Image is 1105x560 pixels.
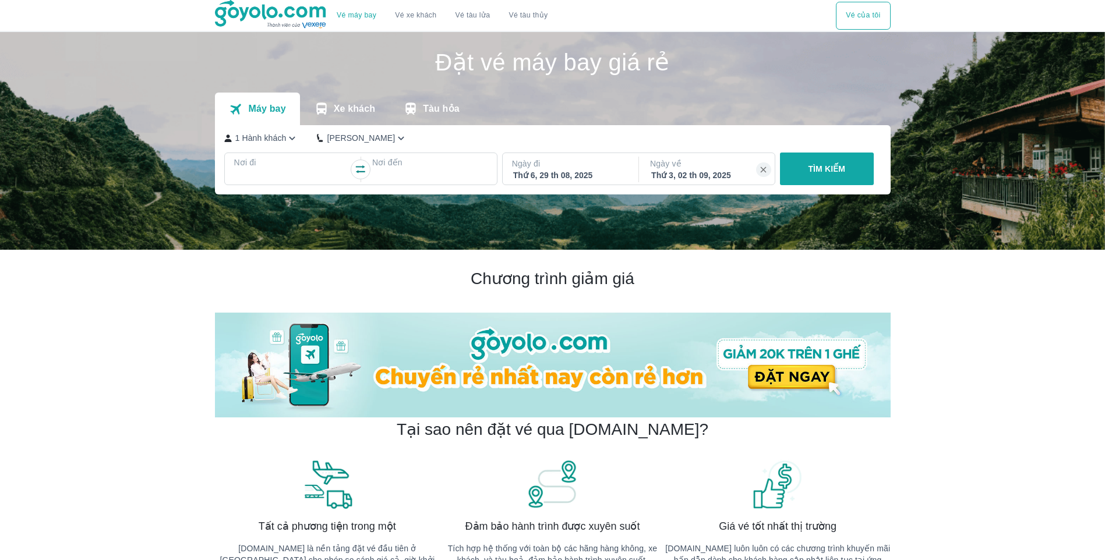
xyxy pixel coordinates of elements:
img: banner [751,459,804,510]
p: Ngày về [650,158,765,169]
img: banner [301,459,354,510]
p: 1 Hành khách [235,132,287,144]
p: Nơi đến [372,157,488,168]
p: Máy bay [248,103,285,115]
p: Ngày đi [512,158,627,169]
button: Vé tàu thủy [499,2,557,30]
div: choose transportation mode [327,2,557,30]
a: Vé máy bay [337,11,376,20]
button: Vé của tôi [836,2,890,30]
h1: Đặt vé máy bay giá rẻ [215,51,891,74]
button: TÌM KIẾM [780,153,874,185]
h2: Tại sao nên đặt vé qua [DOMAIN_NAME]? [397,419,708,440]
div: transportation tabs [215,93,474,125]
p: Xe khách [334,103,375,115]
span: Đảm bảo hành trình được xuyên suốt [465,519,640,533]
button: [PERSON_NAME] [317,132,407,144]
p: Nơi đi [234,157,349,168]
button: 1 Hành khách [224,132,299,144]
p: Tàu hỏa [423,103,460,115]
div: choose transportation mode [836,2,890,30]
span: Tất cả phương tiện trong một [259,519,396,533]
img: banner-home [215,313,891,417]
p: TÌM KIẾM [808,163,845,175]
a: Vé tàu lửa [446,2,500,30]
div: Thứ 6, 29 th 08, 2025 [513,169,626,181]
p: [PERSON_NAME] [327,132,395,144]
a: Vé xe khách [395,11,436,20]
div: Thứ 3, 02 th 09, 2025 [651,169,764,181]
img: banner [526,459,578,510]
h2: Chương trình giảm giá [215,268,891,289]
span: Giá vé tốt nhất thị trường [719,519,836,533]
